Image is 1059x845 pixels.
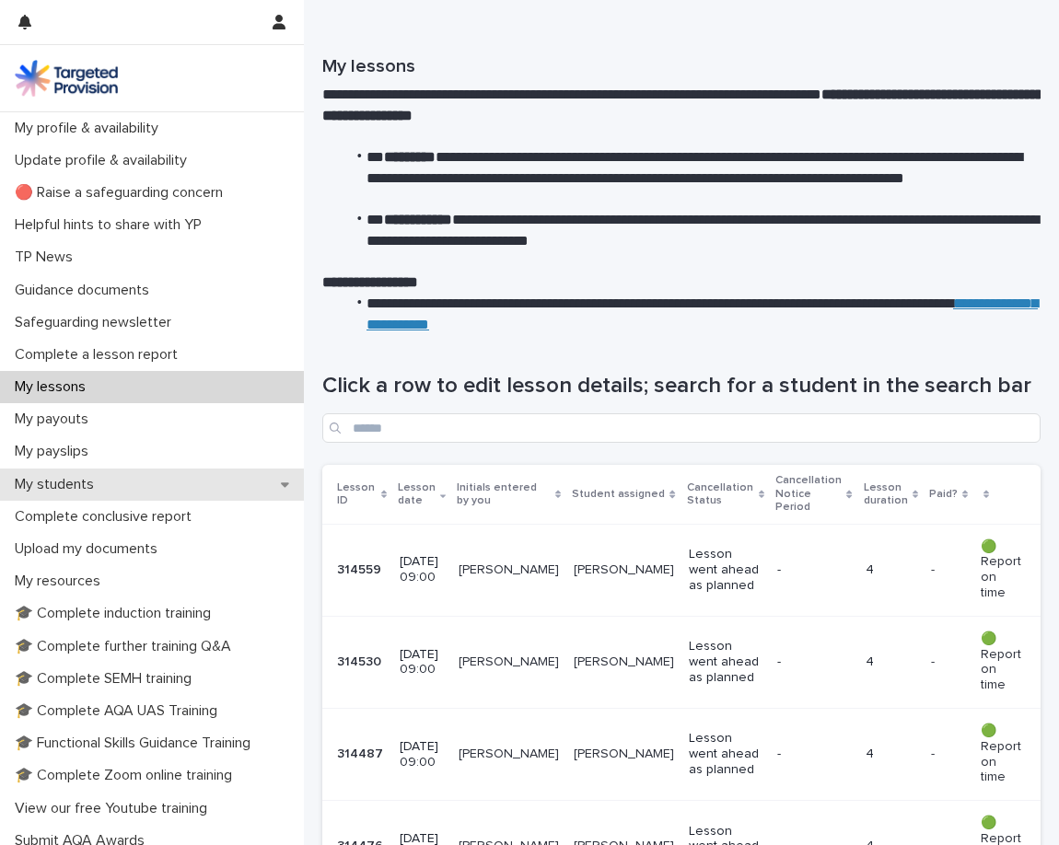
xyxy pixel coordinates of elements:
p: 🎓 Complete further training Q&A [7,638,246,655]
p: [DATE] 09:00 [400,647,444,678]
p: Student assigned [572,484,665,504]
p: Update profile & availability [7,152,202,169]
p: - [777,654,850,670]
img: M5nRWzHhSzIhMunXDL62 [15,60,118,97]
p: - [931,559,938,578]
p: 🎓 Functional Skills Guidance Training [7,735,265,752]
p: My profile & availability [7,120,173,137]
p: Cancellation Status [687,478,754,512]
p: - [931,743,938,762]
p: Lesson duration [864,478,908,512]
input: Search [322,413,1041,443]
p: [PERSON_NAME] [459,654,559,670]
p: Guidance documents [7,282,164,299]
tr: 314487314487 [DATE] 09:00[PERSON_NAME][PERSON_NAME]Lesson went ahead as planned-4-- 🟢 Report on time [322,708,1051,800]
p: Cancellation Notice Period [775,470,842,517]
p: [PERSON_NAME] [574,747,674,762]
p: Lesson went ahead as planned [689,547,762,593]
p: Complete a lesson report [7,346,192,364]
p: 🎓 Complete induction training [7,605,226,622]
p: 🎓 Complete SEMH training [7,670,206,688]
p: View our free Youtube training [7,800,222,817]
tr: 314530314530 [DATE] 09:00[PERSON_NAME][PERSON_NAME]Lesson went ahead as planned-4-- 🟢 Report on time [322,616,1051,708]
p: [PERSON_NAME] [574,562,674,578]
p: 🟢 Report on time [981,539,1021,601]
p: My students [7,476,109,493]
p: Initials entered by you [457,478,551,512]
p: Lesson date [398,478,436,512]
p: 4 [866,562,916,578]
p: 🔴 Raise a safeguarding concern [7,184,238,202]
p: [PERSON_NAME] [459,562,559,578]
p: Safeguarding newsletter [7,314,186,331]
p: 🟢 Report on time [981,631,1021,693]
p: Lesson went ahead as planned [689,639,762,685]
p: 314559 [337,559,385,578]
p: Complete conclusive report [7,508,206,526]
p: TP News [7,249,87,266]
p: [PERSON_NAME] [574,654,674,670]
p: [PERSON_NAME] [459,747,559,762]
p: 314487 [337,743,387,762]
p: Paid? [929,484,958,504]
h1: My lessons [322,55,1041,77]
p: [DATE] 09:00 [400,554,444,585]
p: - [931,651,938,670]
p: My payouts [7,411,103,428]
p: Upload my documents [7,540,172,558]
p: - [777,562,850,578]
h1: Click a row to edit lesson details; search for a student in the search bar [322,373,1041,399]
p: Helpful hints to share with YP [7,216,216,234]
p: Lesson went ahead as planned [689,731,762,777]
p: 🎓 Complete AQA UAS Training [7,702,232,720]
p: [DATE] 09:00 [400,739,444,770]
p: 4 [866,654,916,670]
p: 314530 [337,651,385,670]
p: 🎓 Complete Zoom online training [7,767,247,784]
p: Lesson ID [337,478,377,512]
p: My payslips [7,443,103,460]
p: - [777,747,850,762]
p: 🟢 Report on time [981,723,1021,785]
p: 4 [866,747,916,762]
tr: 314559314559 [DATE] 09:00[PERSON_NAME][PERSON_NAME]Lesson went ahead as planned-4-- 🟢 Report on time [322,524,1051,616]
p: My lessons [7,378,100,396]
p: My resources [7,573,115,590]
